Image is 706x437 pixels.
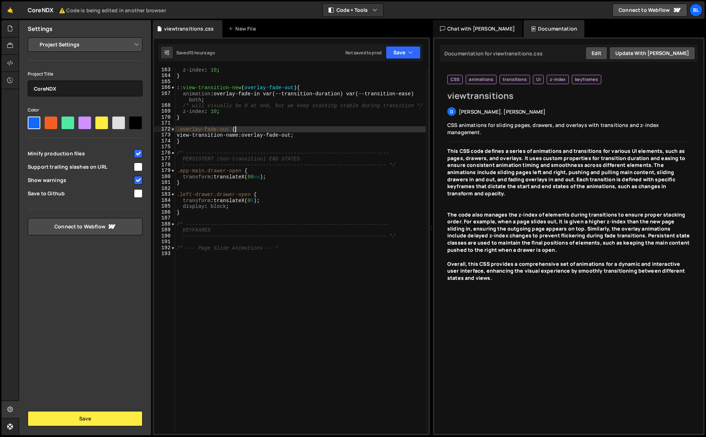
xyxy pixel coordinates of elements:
div: CoreNDX [28,6,166,14]
div: 166 [154,85,175,91]
strong: The code also manages the z-index of elements during transitions to ensure proper stacking order.... [447,211,690,253]
div: Documentation [524,20,584,37]
div: 188 [154,221,175,227]
span: Support trailing slashes on URL [28,163,133,170]
div: 169 [154,108,175,114]
span: UI [536,77,540,82]
span: [PERSON_NAME]. [PERSON_NAME] [459,108,546,115]
div: 15 hours ago [189,50,215,56]
div: 163 [154,67,175,73]
small: ⚠️ Code is being edited in another browser [59,7,166,14]
div: 183 [154,191,175,197]
button: Code + Tools [323,4,383,17]
div: 177 [154,156,175,162]
div: 175 [154,144,175,150]
div: 176 [154,150,175,156]
div: 184 [154,197,175,204]
div: 174 [154,138,175,144]
span: Show warnings [28,177,133,184]
label: Project Title [28,70,53,78]
div: Documentation for viewtransitions.css [442,50,543,57]
label: Color [28,106,39,114]
div: 170 [154,114,175,120]
strong: This CSS code defines a series of animations and transitions for various UI elements, such as pag... [447,147,685,197]
a: Connect to Webflow [28,218,142,235]
div: 178 [154,162,175,168]
div: 190 [154,233,175,239]
a: Bl [689,4,702,17]
h2: Settings [28,25,53,33]
div: New File [228,25,258,32]
span: CSS [451,77,460,82]
div: 192 [154,245,175,251]
strong: Overall, this CSS provides a comprehensive set of animations for a dynamic and interactive user i... [447,260,685,281]
a: Connect to Webflow [612,4,687,17]
span: transitions [503,77,527,82]
span: animations [469,77,493,82]
button: Save [386,46,421,59]
div: 185 [154,203,175,209]
div: 180 [154,174,175,180]
div: 173 [154,132,175,138]
span: D [450,109,453,115]
button: Save [28,411,142,426]
div: 179 [154,168,175,174]
span: z-index [550,77,566,82]
div: viewtransitions.css [164,25,214,32]
div: 182 [154,186,175,192]
h2: viewtransitions [447,90,690,101]
div: 167 [154,91,175,103]
div: 165 [154,79,175,85]
span: Save to Github [28,190,133,197]
span: CSS animations for sliding pages, drawers, and overlays with transitions and z-index management. [447,122,659,136]
div: 189 [154,227,175,233]
div: 172 [154,126,175,132]
span: Minify production files [28,150,133,157]
div: 164 [154,73,175,79]
div: 187 [154,215,175,221]
span: keyframes [575,77,598,82]
div: 181 [154,179,175,186]
input: Project name [28,81,142,96]
div: 191 [154,239,175,245]
div: 186 [154,209,175,215]
div: 171 [154,120,175,126]
div: Not saved to prod [345,50,381,56]
div: 168 [154,103,175,109]
button: Edit [585,47,607,60]
button: Update with [PERSON_NAME] [609,47,695,60]
div: 193 [154,251,175,257]
a: 🤙 [1,1,19,19]
div: Saved [176,50,215,56]
div: Chat with [PERSON_NAME] [433,20,522,37]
